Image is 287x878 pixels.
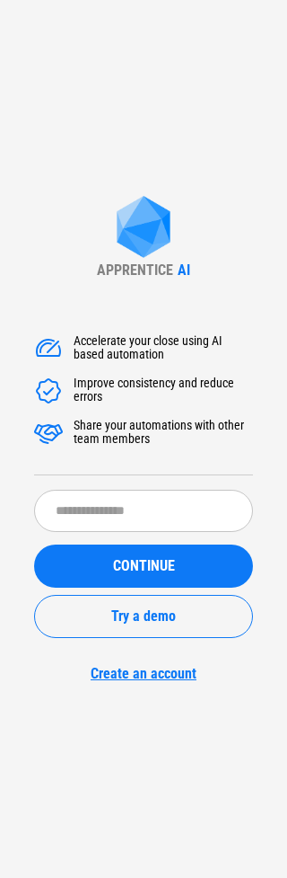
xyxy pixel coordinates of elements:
button: CONTINUE [34,545,253,588]
div: Share your automations with other team members [74,419,253,448]
img: Accelerate [34,419,63,448]
div: AI [178,262,190,279]
span: Try a demo [111,609,176,624]
img: Accelerate [34,334,63,363]
div: APPRENTICE [97,262,173,279]
img: Apprentice AI [108,196,179,262]
button: Try a demo [34,595,253,638]
span: CONTINUE [113,559,175,573]
div: Accelerate your close using AI based automation [74,334,253,363]
div: Improve consistency and reduce errors [74,377,253,405]
a: Create an account [34,665,253,682]
img: Accelerate [34,377,63,405]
